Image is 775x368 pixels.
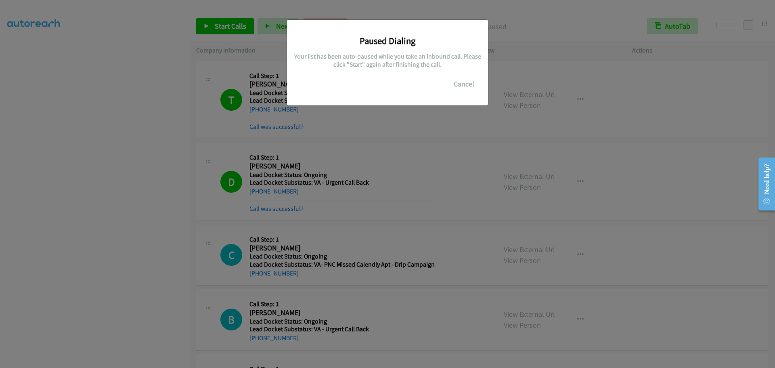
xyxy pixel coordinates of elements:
[293,35,482,46] h3: Paused Dialing
[446,76,482,92] button: Cancel
[293,53,482,68] h5: Your list has been auto-paused while you take an inbound call. Please click "Start" again after f...
[752,152,775,216] iframe: Resource Center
